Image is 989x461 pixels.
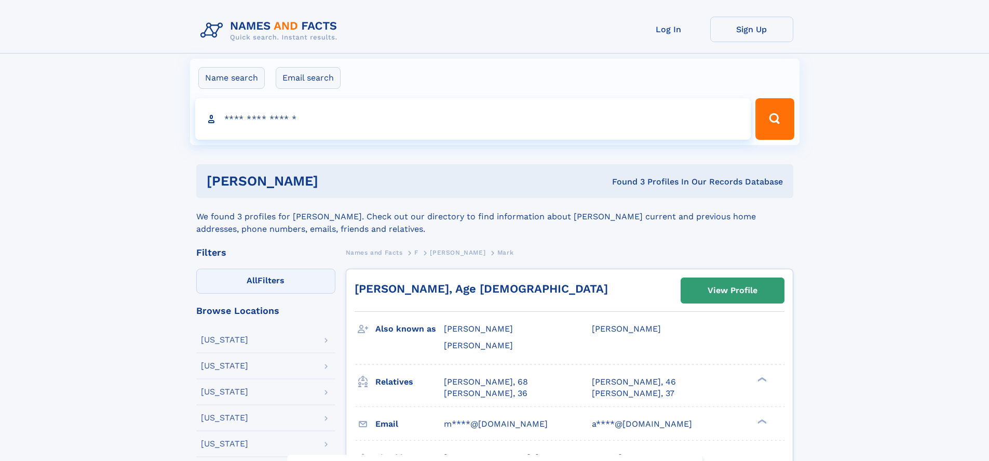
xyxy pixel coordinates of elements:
[755,418,767,425] div: ❯
[375,320,444,338] h3: Also known as
[627,17,710,42] a: Log In
[444,388,527,399] a: [PERSON_NAME], 36
[592,376,676,388] a: [PERSON_NAME], 46
[465,176,783,188] div: Found 3 Profiles In Our Records Database
[196,269,335,294] label: Filters
[375,415,444,433] h3: Email
[444,376,528,388] a: [PERSON_NAME], 68
[196,198,793,235] div: We found 3 profiles for [PERSON_NAME]. Check out our directory to find information about [PERSON_...
[430,246,485,259] a: [PERSON_NAME]
[201,440,248,448] div: [US_STATE]
[755,376,767,383] div: ❯
[198,67,265,89] label: Name search
[201,336,248,344] div: [US_STATE]
[375,373,444,391] h3: Relatives
[414,249,418,256] span: F
[710,17,793,42] a: Sign Up
[681,278,784,303] a: View Profile
[276,67,341,89] label: Email search
[201,414,248,422] div: [US_STATE]
[196,17,346,45] img: Logo Names and Facts
[207,175,465,188] h1: [PERSON_NAME]
[196,248,335,257] div: Filters
[430,249,485,256] span: [PERSON_NAME]
[196,306,335,315] div: Browse Locations
[201,362,248,370] div: [US_STATE]
[247,275,258,285] span: All
[755,98,794,140] button: Search Button
[444,340,513,350] span: [PERSON_NAME]
[592,388,674,399] a: [PERSON_NAME], 37
[708,279,757,302] div: View Profile
[346,246,403,259] a: Names and Facts
[195,98,751,140] input: search input
[592,324,661,334] span: [PERSON_NAME]
[444,324,513,334] span: [PERSON_NAME]
[497,249,513,256] span: Mark
[355,282,608,295] a: [PERSON_NAME], Age [DEMOGRAPHIC_DATA]
[201,388,248,396] div: [US_STATE]
[414,246,418,259] a: F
